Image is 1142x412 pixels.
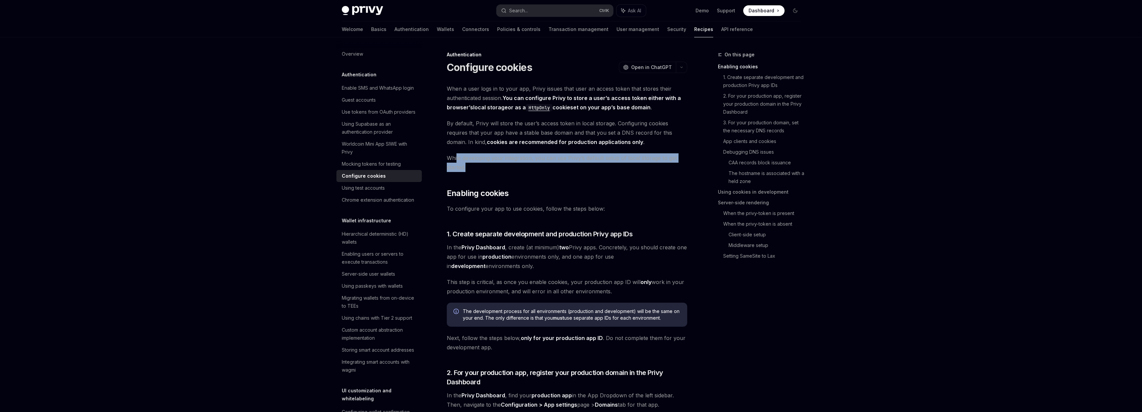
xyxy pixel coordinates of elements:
[729,157,806,168] a: CAA records block issuance
[721,21,753,37] a: API reference
[447,84,687,112] span: When a user logs in to your app, Privy issues that user an access token that stores their authent...
[743,5,785,16] a: Dashboard
[617,21,659,37] a: User management
[526,104,552,111] code: HttpOnly
[559,244,569,251] strong: two
[487,139,643,145] strong: cookies are recommended for production applications only
[336,182,422,194] a: Using test accounts
[342,230,418,246] div: Hierarchical deterministic (HD) wallets
[749,7,774,14] span: Dashboard
[718,61,806,72] a: Enabling cookies
[447,119,687,147] span: By default, Privy will store the user’s access token in local storage. Configuring cookies requir...
[371,21,386,37] a: Basics
[717,7,735,14] a: Support
[729,229,806,240] a: Client-side setup
[723,147,806,157] a: Debugging DNS issues
[617,5,646,17] button: Ask AI
[336,118,422,138] a: Using Supabase as an authentication provider
[729,168,806,187] a: The hostname is associated with a held zone
[342,71,376,79] h5: Authentication
[336,194,422,206] a: Chrome extension authentication
[342,358,418,374] div: Integrating smart accounts with wagmi
[461,244,505,251] strong: Privy Dashboard
[718,187,806,197] a: Using cookies in development
[336,228,422,248] a: Hierarchical deterministic (HD) wallets
[619,62,676,73] button: Open in ChatGPT
[667,21,686,37] a: Security
[336,94,422,106] a: Guest accounts
[342,294,418,310] div: Migrating wallets from on-device to TEEs
[447,188,508,199] span: Enabling cookies
[336,248,422,268] a: Enabling users or servers to execute transactions
[342,346,414,354] div: Storing smart account addresses
[342,314,412,322] div: Using chains with Tier 2 support
[548,21,609,37] a: Transaction management
[342,387,422,403] h5: UI customization and whitelabeling
[526,104,570,111] a: HttpOnlycookie
[447,243,687,271] span: In the , create (at minimum) Privy apps. Concretely, you should create one app for use in environ...
[336,324,422,344] a: Custom account abstraction implementation
[342,120,418,136] div: Using Supabase as an authentication provider
[461,392,505,399] a: Privy Dashboard
[447,95,681,111] strong: You can configure Privy to store a user’s access token either with a browser’s or as a set on you...
[723,91,806,117] a: 2. For your production app, register your production domain in the Privy Dashboard
[696,7,709,14] a: Demo
[342,21,363,37] a: Welcome
[342,217,391,225] h5: Wallet infrastructure
[497,21,540,37] a: Policies & controls
[447,277,687,296] span: This step is critical, as once you enable cookies, your production app ID will work in your produ...
[723,117,806,136] a: 3. For your production domain, set the necessary DNS records
[531,392,572,399] strong: production app
[342,160,401,168] div: Mocking tokens for testing
[336,344,422,356] a: Storing smart account addresses
[447,391,687,409] span: In the , find your in the App Dropdown of the left sidebar. Then, navigate to the page > tab for ...
[336,280,422,292] a: Using passkeys with wallets
[447,229,633,239] span: 1. Create separate development and production Privy app IDs
[631,64,672,71] span: Open in ChatGPT
[336,106,422,118] a: Use tokens from OAuth providers
[725,51,755,59] span: On this page
[723,208,806,219] a: When the privy-token is present
[336,138,422,158] a: Worldcoin Mini App SIWE with Privy
[336,158,422,170] a: Mocking tokens for testing
[342,196,414,204] div: Chrome extension authentication
[342,50,363,58] div: Overview
[342,184,385,192] div: Using test accounts
[342,282,403,290] div: Using passkeys with wallets
[336,312,422,324] a: Using chains with Tier 2 support
[342,140,418,156] div: Worldcoin Mini App SIWE with Privy
[723,251,806,261] a: Setting SameSite to Lax
[342,108,415,116] div: Use tokens from OAuth providers
[463,308,681,321] span: The development process for all environments (production and development) will be the same on you...
[462,21,489,37] a: Connectors
[342,84,414,92] div: Enable SMS and WhatsApp login
[718,197,806,208] a: Server-side rendering
[342,250,418,266] div: Enabling users or servers to execute transactions
[723,219,806,229] a: When the privy-token is absent
[447,51,687,58] div: Authentication
[599,8,609,13] span: Ctrl K
[336,292,422,312] a: Migrating wallets from on-device to TEEs
[447,333,687,352] span: Next, follow the steps below, . Do not complete them for your development app.
[447,368,687,387] span: 2. For your production app, register your production domain in the Privy Dashboard
[342,96,376,104] div: Guest accounts
[694,21,713,37] a: Recipes
[336,356,422,376] a: Integrating smart accounts with wagmi
[342,270,395,278] div: Server-side user wallets
[628,7,641,14] span: Ask AI
[729,240,806,251] a: Middleware setup
[342,326,418,342] div: Custom account abstraction implementation
[336,48,422,60] a: Overview
[790,5,801,16] button: Toggle dark mode
[437,21,454,37] a: Wallets
[447,61,532,73] h1: Configure cookies
[482,253,511,260] strong: production
[342,172,386,180] div: Configure cookies
[473,104,508,111] a: local storage
[447,153,687,172] span: While developing your integration, you can use Privy’s default setup of local storage to get star...
[501,401,577,408] strong: Configuration > App settings
[394,21,429,37] a: Authentication
[336,170,422,182] a: Configure cookies
[453,309,460,315] svg: Info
